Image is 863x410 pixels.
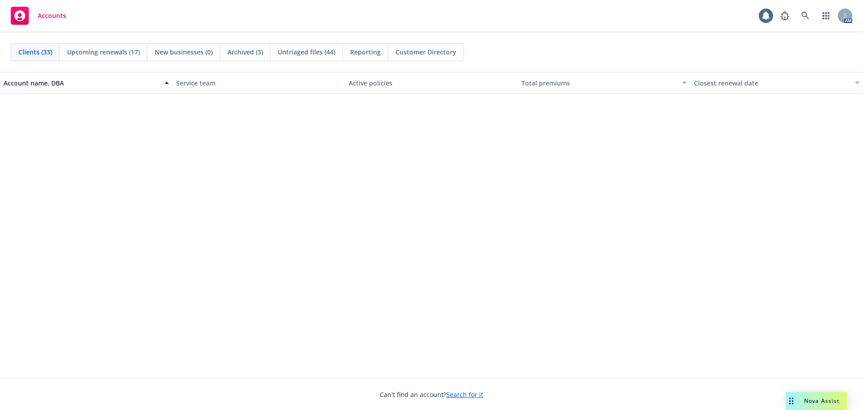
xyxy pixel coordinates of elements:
div: Drag to move [786,392,797,410]
a: Search [796,7,814,25]
div: Service team [176,78,342,88]
a: Search for it [446,390,483,399]
span: Archived (3) [227,47,263,57]
span: Can't find an account? [380,390,483,399]
span: Clients (33) [18,47,52,57]
span: Untriaged files (44) [278,47,335,57]
span: New businesses (0) [155,47,213,57]
span: Accounts [38,12,66,19]
div: Active policies [349,78,514,88]
button: Service team [173,72,345,94]
button: Closest renewal date [690,72,863,94]
span: Nova Assist [804,397,840,405]
span: Upcoming renewals (17) [67,47,140,57]
a: Report a Bug [776,7,794,25]
div: Closest renewal date [694,78,850,88]
div: Total premiums [521,78,677,88]
span: Customer Directory [396,47,456,57]
a: Switch app [817,7,835,25]
a: Accounts [7,3,70,28]
span: Reporting [350,47,381,57]
div: Account name, DBA [4,78,159,88]
button: Nova Assist [786,392,847,410]
button: Active policies [345,72,518,94]
button: Total premiums [518,72,690,94]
